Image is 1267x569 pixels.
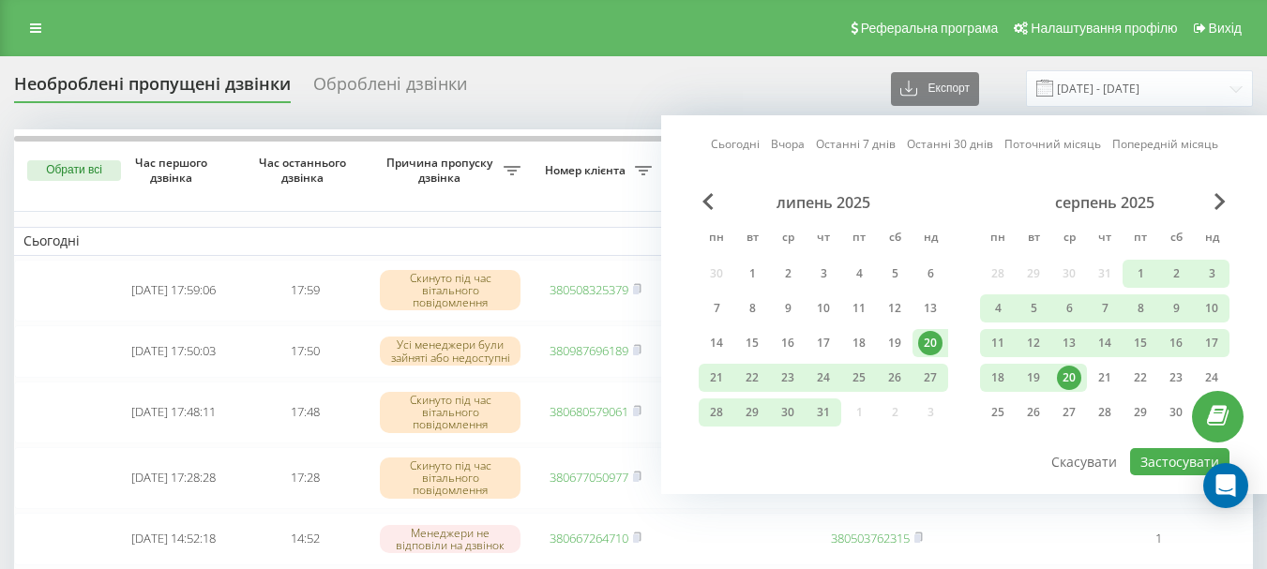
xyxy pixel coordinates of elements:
div: 26 [882,366,907,390]
div: Скинуто під час вітального повідомлення [380,270,520,311]
div: пт 29 серп 2025 р. [1123,398,1158,427]
div: нд 24 серп 2025 р. [1194,364,1229,392]
div: сб 30 серп 2025 р. [1158,398,1194,427]
div: 30 [1164,400,1188,425]
abbr: субота [1162,225,1190,253]
div: 7 [704,296,729,321]
abbr: п’ятниця [1126,225,1154,253]
div: 6 [918,262,943,286]
div: нд 3 серп 2025 р. [1194,260,1229,288]
span: Час першого дзвінка [123,156,224,185]
div: 25 [986,400,1010,425]
div: чт 17 лип 2025 р. [806,329,841,357]
div: 22 [1128,366,1153,390]
div: 20 [1057,366,1081,390]
td: [DATE] 17:59:06 [108,260,239,322]
td: 14:52 [239,513,370,565]
a: 380508325379 [550,281,628,298]
div: 29 [740,400,764,425]
div: 10 [811,296,836,321]
div: 1 [740,262,764,286]
div: пн 11 серп 2025 р. [980,329,1016,357]
div: 15 [1128,331,1153,355]
div: 10 [1199,296,1224,321]
abbr: п’ятниця [845,225,873,253]
div: 25 [847,366,871,390]
a: Вчора [771,135,805,153]
div: Скинуто під час вітального повідомлення [380,457,520,499]
div: 1 [1128,262,1153,286]
div: сб 19 лип 2025 р. [877,329,913,357]
div: 28 [1093,400,1117,425]
div: сб 5 лип 2025 р. [877,260,913,288]
div: серпень 2025 [980,193,1229,212]
div: пн 25 серп 2025 р. [980,398,1016,427]
div: 26 [1021,400,1046,425]
div: 13 [918,296,943,321]
div: 13 [1057,331,1081,355]
div: липень 2025 [699,193,948,212]
div: вт 19 серп 2025 р. [1016,364,1051,392]
td: 17:48 [239,382,370,443]
abbr: неділя [1198,225,1226,253]
td: 1 [1093,513,1224,565]
abbr: середа [774,225,802,253]
div: чт 10 лип 2025 р. [806,294,841,322]
div: Оброблені дзвінки [313,74,467,103]
div: 14 [704,331,729,355]
td: [DATE] 17:48:11 [108,382,239,443]
div: ср 20 серп 2025 р. [1051,364,1087,392]
div: чт 7 серп 2025 р. [1087,294,1123,322]
div: вт 5 серп 2025 р. [1016,294,1051,322]
div: 9 [776,296,800,321]
div: 5 [1021,296,1046,321]
div: ср 23 лип 2025 р. [770,364,806,392]
div: 12 [882,296,907,321]
div: 27 [918,366,943,390]
div: 8 [1128,296,1153,321]
div: 29 [1128,400,1153,425]
a: Сьогодні [711,135,760,153]
abbr: субота [881,225,909,253]
div: 8 [740,296,764,321]
div: пт 22 серп 2025 р. [1123,364,1158,392]
div: 15 [740,331,764,355]
div: 30 [776,400,800,425]
div: пт 25 лип 2025 р. [841,364,877,392]
div: 5 [882,262,907,286]
td: 17:59 [239,260,370,322]
div: 19 [1021,366,1046,390]
div: 4 [847,262,871,286]
div: пт 4 лип 2025 р. [841,260,877,288]
div: сб 12 лип 2025 р. [877,294,913,322]
span: Налаштування профілю [1031,21,1177,36]
div: ср 6 серп 2025 р. [1051,294,1087,322]
div: нд 13 лип 2025 р. [913,294,948,322]
div: чт 24 лип 2025 р. [806,364,841,392]
td: 17:50 [239,325,370,378]
div: 4 [986,296,1010,321]
div: ср 9 лип 2025 р. [770,294,806,322]
div: Необроблені пропущені дзвінки [14,74,291,103]
div: вт 8 лип 2025 р. [734,294,770,322]
abbr: вівторок [1019,225,1048,253]
div: 16 [776,331,800,355]
div: 21 [704,366,729,390]
div: 31 [811,400,836,425]
div: 17 [811,331,836,355]
div: 3 [1199,262,1224,286]
div: чт 3 лип 2025 р. [806,260,841,288]
abbr: середа [1055,225,1083,253]
div: 23 [776,366,800,390]
div: ср 30 лип 2025 р. [770,398,806,427]
div: 2 [1164,262,1188,286]
div: 7 [1093,296,1117,321]
td: [DATE] 17:50:03 [108,325,239,378]
span: Вихід [1209,21,1242,36]
div: 16 [1164,331,1188,355]
div: пт 11 лип 2025 р. [841,294,877,322]
div: чт 21 серп 2025 р. [1087,364,1123,392]
span: Реферальна програма [861,21,999,36]
div: нд 17 серп 2025 р. [1194,329,1229,357]
a: 380987696189 [550,342,628,359]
